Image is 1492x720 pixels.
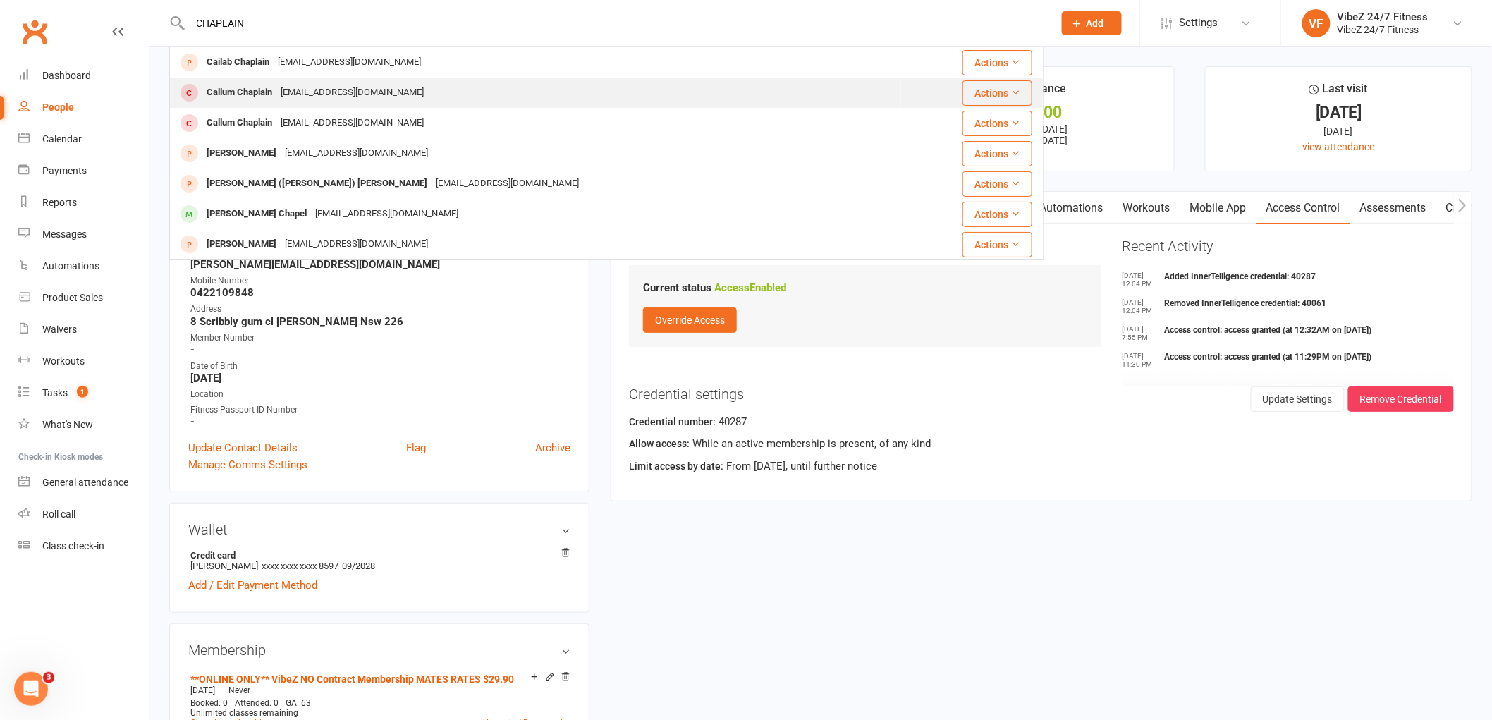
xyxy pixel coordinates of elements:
div: General attendance [42,477,128,488]
div: [EMAIL_ADDRESS][DOMAIN_NAME] [274,52,425,73]
div: Product Sales [42,292,103,303]
span: Attended: 0 [235,698,279,708]
div: Fitness Passport ID Number [190,403,570,417]
div: VF [1302,9,1331,37]
span: 1 [77,386,88,398]
a: People [18,92,149,123]
div: [EMAIL_ADDRESS][DOMAIN_NAME] [276,113,428,133]
a: Flag [406,439,426,456]
div: Location [190,388,570,401]
a: Product Sales [18,282,149,314]
a: Manage Comms Settings [188,456,307,473]
a: Automations [1029,192,1113,224]
a: Calendar [18,123,149,155]
a: Payments [18,155,149,187]
strong: - [190,343,570,356]
a: Class kiosk mode [18,530,149,562]
div: Automations [42,260,99,271]
div: Messages [42,228,87,240]
span: Booked: 0 [190,698,228,708]
button: Actions [962,232,1032,257]
div: [PERSON_NAME] ([PERSON_NAME]) [PERSON_NAME] [202,173,432,194]
div: [EMAIL_ADDRESS][DOMAIN_NAME] [281,234,432,255]
button: Add [1062,11,1122,35]
button: Actions [962,141,1032,166]
div: Callum Chaplain [202,83,276,103]
div: Tasks [42,387,68,398]
div: Cailab Chaplain [202,52,274,73]
div: Last visit [1309,80,1368,105]
div: [PERSON_NAME] [202,234,281,255]
a: Waivers [18,314,149,346]
a: Automations [18,250,149,282]
a: Archive [535,439,570,456]
time: [DATE] 11:30 PM [1123,352,1158,369]
h3: Membership [188,642,570,658]
li: Access control: access granted (at 12:32AM on [DATE]) [1123,325,1454,345]
strong: - [190,415,570,428]
a: Dashboard [18,60,149,92]
time: [DATE] 7:55 PM [1123,325,1158,342]
a: Roll call [18,499,149,530]
span: GA: 63 [286,698,311,708]
strong: 8 Scribbly gum cl [PERSON_NAME] Nsw 226 [190,315,570,328]
div: — [187,685,570,696]
div: 40287 [629,413,1454,435]
div: [PERSON_NAME] Chapel [202,204,311,224]
button: Actions [962,171,1032,197]
div: Date of Birth [190,360,570,373]
a: Assessments [1350,192,1436,224]
div: Roll call [42,508,75,520]
div: Dashboard [42,70,91,81]
button: Remove Credential [1348,386,1454,412]
a: Add / Edit Payment Method [188,577,317,594]
h3: Wallet [188,522,570,537]
a: Workouts [18,346,149,377]
div: [DATE] [1218,123,1459,139]
button: Actions [962,50,1032,75]
a: Update Contact Details [188,439,298,456]
a: Tasks 1 [18,377,149,409]
time: [DATE] 12:04 PM [1123,298,1158,315]
h3: Recent Activity [1123,238,1454,254]
span: 09/2028 [342,561,375,571]
div: Calendar [42,133,82,145]
a: Clubworx [17,14,52,49]
a: Mobile App [1180,192,1256,224]
strong: [DATE] [190,372,570,384]
li: Access control: access granted (at 11:29PM on [DATE]) [1123,352,1454,372]
a: Messages [18,219,149,250]
button: Override Access [643,307,737,333]
time: [DATE] 12:04 PM [1123,271,1158,288]
div: Reports [42,197,77,208]
button: Actions [962,202,1032,227]
span: Unlimited classes remaining [190,708,298,718]
div: Payments [42,165,87,176]
div: [DATE] [1218,105,1459,120]
div: Workouts [42,355,85,367]
strong: Current status [643,281,711,294]
strong: Access Enabled [714,281,786,294]
div: [PERSON_NAME] [202,143,281,164]
span: [DATE] [190,685,215,695]
h3: Credential settings [629,386,1454,402]
label: Limit access by date: [629,458,723,474]
div: [EMAIL_ADDRESS][DOMAIN_NAME] [281,143,432,164]
strong: [PERSON_NAME][EMAIL_ADDRESS][DOMAIN_NAME] [190,258,570,271]
label: Allow access: [629,436,690,451]
a: view attendance [1303,141,1375,152]
span: xxxx xxxx xxxx 8597 [262,561,338,571]
div: [EMAIL_ADDRESS][DOMAIN_NAME] [276,83,428,103]
li: Removed InnerTelligence credential: 40061 [1123,298,1454,318]
iframe: Intercom live chat [14,672,48,706]
strong: Credit card [190,550,563,561]
span: Add [1087,18,1104,29]
div: Address [190,303,570,316]
a: What's New [18,409,149,441]
div: While an active membership is present, of any kind [629,435,1454,457]
div: VibeZ 24/7 Fitness [1338,11,1429,23]
div: Member Number [190,331,570,345]
a: Reports [18,187,149,219]
li: [PERSON_NAME] [188,548,570,573]
span: Settings [1180,7,1218,39]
